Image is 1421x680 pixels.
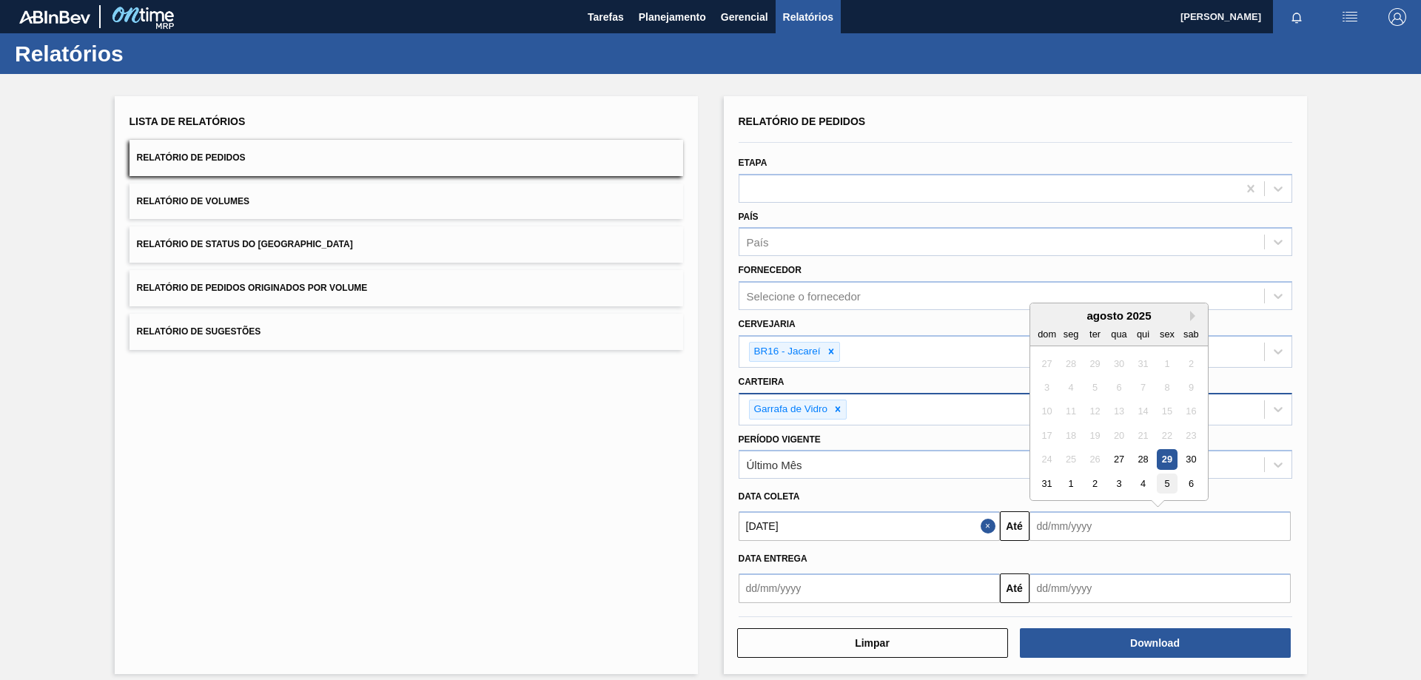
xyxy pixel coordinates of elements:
div: Not available quarta-feira, 30 de julho de 2025 [1109,354,1129,374]
div: Not available terça-feira, 26 de agosto de 2025 [1084,450,1104,470]
button: Relatório de Sugestões [130,314,683,350]
div: Not available segunda-feira, 18 de agosto de 2025 [1061,425,1081,445]
div: Not available segunda-feira, 25 de agosto de 2025 [1061,450,1081,470]
button: Download [1020,628,1291,658]
span: Lista de Relatórios [130,115,246,127]
img: userActions [1341,8,1359,26]
div: Not available sábado, 9 de agosto de 2025 [1180,377,1200,397]
div: Choose quinta-feira, 28 de agosto de 2025 [1132,450,1152,470]
div: Not available quinta-feira, 7 de agosto de 2025 [1132,377,1152,397]
button: Next Month [1190,311,1200,321]
div: Garrafa de Vidro [750,400,830,419]
div: Choose sexta-feira, 5 de setembro de 2025 [1157,474,1177,494]
div: Not available terça-feira, 12 de agosto de 2025 [1084,402,1104,422]
div: Not available terça-feira, 19 de agosto de 2025 [1084,425,1104,445]
div: Not available segunda-feira, 4 de agosto de 2025 [1061,377,1081,397]
span: Tarefas [588,8,624,26]
button: Até [1000,573,1029,603]
span: Relatório de Status do [GEOGRAPHIC_DATA] [137,239,353,249]
div: Not available segunda-feira, 11 de agosto de 2025 [1061,402,1081,422]
div: Choose quarta-feira, 3 de setembro de 2025 [1109,474,1129,494]
label: País [739,212,759,222]
div: qua [1109,324,1129,344]
div: Not available domingo, 10 de agosto de 2025 [1037,402,1057,422]
span: Data coleta [739,491,800,502]
input: dd/mm/yyyy [739,511,1000,541]
label: Carteira [739,377,785,387]
div: sab [1180,324,1200,344]
div: dom [1037,324,1057,344]
input: dd/mm/yyyy [739,573,1000,603]
label: Etapa [739,158,767,168]
div: Not available sábado, 23 de agosto de 2025 [1180,425,1200,445]
div: Not available quarta-feira, 13 de agosto de 2025 [1109,402,1129,422]
div: Not available quarta-feira, 20 de agosto de 2025 [1109,425,1129,445]
div: Choose sábado, 30 de agosto de 2025 [1180,450,1200,470]
div: Not available quinta-feira, 31 de julho de 2025 [1132,354,1152,374]
div: Not available sábado, 16 de agosto de 2025 [1180,402,1200,422]
button: Relatório de Status do [GEOGRAPHIC_DATA] [130,226,683,263]
div: Not available sexta-feira, 15 de agosto de 2025 [1157,402,1177,422]
input: dd/mm/yyyy [1029,511,1291,541]
button: Relatório de Pedidos Originados por Volume [130,270,683,306]
span: Relatório de Pedidos [739,115,866,127]
div: Último Mês [747,459,802,471]
span: Relatório de Pedidos Originados por Volume [137,283,368,293]
label: Fornecedor [739,265,802,275]
div: Not available quinta-feira, 14 de agosto de 2025 [1132,402,1152,422]
h1: Relatórios [15,45,278,62]
button: Até [1000,511,1029,541]
div: Not available domingo, 3 de agosto de 2025 [1037,377,1057,397]
div: Not available segunda-feira, 28 de julho de 2025 [1061,354,1081,374]
span: Relatório de Volumes [137,196,249,206]
div: País [747,236,769,249]
div: agosto 2025 [1030,309,1208,322]
div: Not available terça-feira, 5 de agosto de 2025 [1084,377,1104,397]
img: TNhmsLtSVTkK8tSr43FrP2fwEKptu5GPRR3wAAAABJRU5ErkJggg== [19,10,90,24]
div: Choose quinta-feira, 4 de setembro de 2025 [1132,474,1152,494]
button: Notificações [1273,7,1320,27]
div: Not available domingo, 27 de julho de 2025 [1037,354,1057,374]
span: Relatório de Pedidos [137,152,246,163]
button: Relatório de Pedidos [130,140,683,176]
span: Relatórios [783,8,833,26]
div: Not available domingo, 24 de agosto de 2025 [1037,450,1057,470]
button: Relatório de Volumes [130,184,683,220]
button: Close [981,511,1000,541]
label: Período Vigente [739,434,821,445]
div: Choose terça-feira, 2 de setembro de 2025 [1084,474,1104,494]
input: dd/mm/yyyy [1029,573,1291,603]
div: Not available sexta-feira, 22 de agosto de 2025 [1157,425,1177,445]
div: qui [1132,324,1152,344]
span: Gerencial [721,8,768,26]
button: Limpar [737,628,1008,658]
div: Not available sexta-feira, 8 de agosto de 2025 [1157,377,1177,397]
div: sex [1157,324,1177,344]
div: Selecione o fornecedor [747,290,861,303]
div: Choose domingo, 31 de agosto de 2025 [1037,474,1057,494]
img: Logout [1388,8,1406,26]
div: Not available terça-feira, 29 de julho de 2025 [1084,354,1104,374]
div: Choose quarta-feira, 27 de agosto de 2025 [1109,450,1129,470]
div: Choose segunda-feira, 1 de setembro de 2025 [1061,474,1081,494]
div: BR16 - Jacareí [750,343,823,361]
div: Not available sábado, 2 de agosto de 2025 [1180,354,1200,374]
span: Planejamento [639,8,706,26]
span: Data entrega [739,553,807,564]
div: seg [1061,324,1081,344]
div: Choose sábado, 6 de setembro de 2025 [1180,474,1200,494]
div: Not available sexta-feira, 1 de agosto de 2025 [1157,354,1177,374]
div: Not available quarta-feira, 6 de agosto de 2025 [1109,377,1129,397]
span: Relatório de Sugestões [137,326,261,337]
div: ter [1084,324,1104,344]
div: Not available quinta-feira, 21 de agosto de 2025 [1132,425,1152,445]
div: month 2025-08 [1035,351,1203,496]
label: Cervejaria [739,319,796,329]
div: Choose sexta-feira, 29 de agosto de 2025 [1157,450,1177,470]
div: Not available domingo, 17 de agosto de 2025 [1037,425,1057,445]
